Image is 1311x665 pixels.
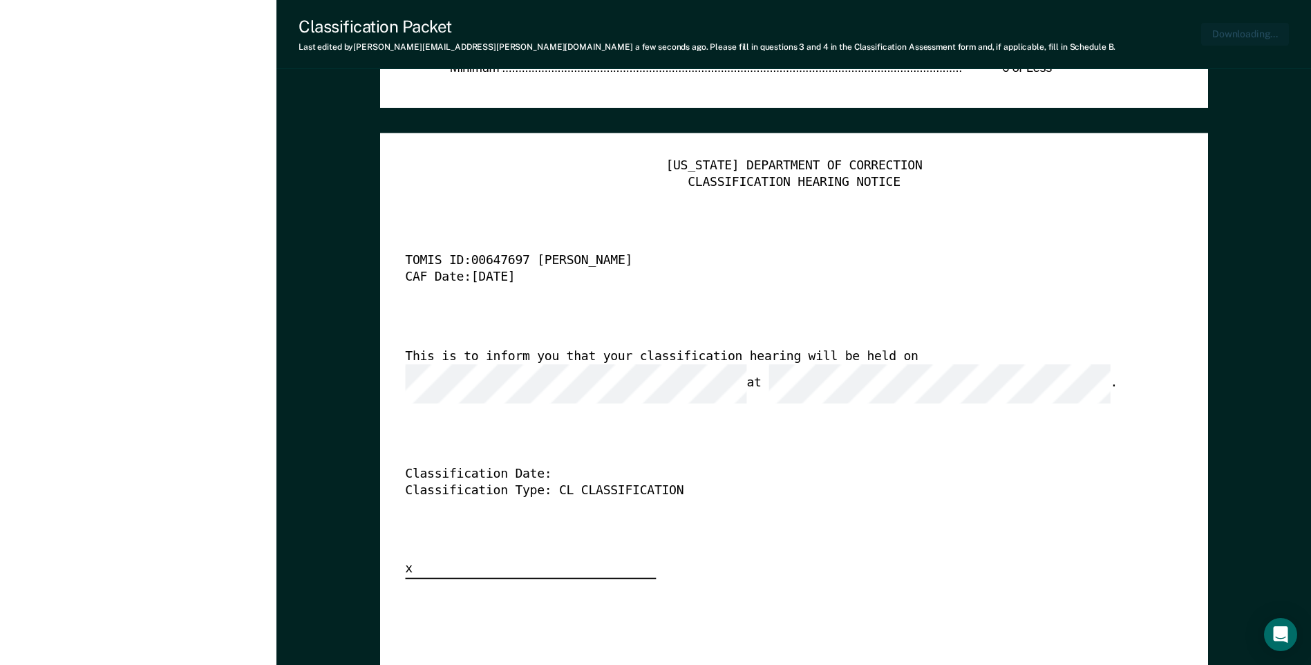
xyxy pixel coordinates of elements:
div: Last edited by [PERSON_NAME][EMAIL_ADDRESS][PERSON_NAME][DOMAIN_NAME] . Please fill in questions ... [299,42,1115,52]
div: Open Intercom Messenger [1264,618,1297,651]
div: Classification Type: CL CLASSIFICATION [405,483,1144,499]
span: a few seconds ago [635,42,706,52]
div: Classification Packet [299,17,1115,37]
div: [US_STATE] DEPARTMENT OF CORRECTION [405,158,1182,174]
button: Downloading... [1201,23,1289,46]
div: Classification Date: [405,466,1144,483]
div: x [405,561,656,579]
div: This is to inform you that your classification hearing will be held on at . [405,348,1144,403]
div: CLASSIFICATION HEARING NOTICE [405,174,1182,191]
div: CAF Date: [DATE] [405,270,1144,286]
div: TOMIS ID: 00647697 [PERSON_NAME] [405,253,1144,270]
